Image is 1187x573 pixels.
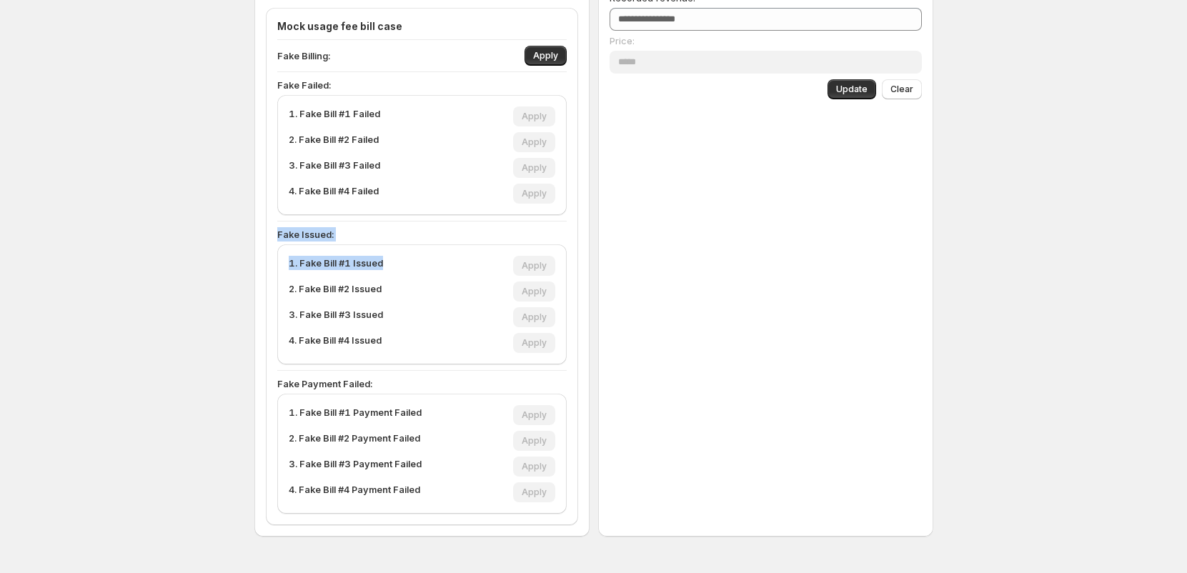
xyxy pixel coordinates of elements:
button: Apply [525,46,567,66]
span: Apply [533,50,558,61]
span: Price: [610,35,635,46]
p: Fake Failed: [277,78,567,92]
p: Fake Payment Failed: [277,377,567,391]
p: Fake Issued: [277,227,567,241]
p: 2. Fake Bill #2 Failed [289,132,379,152]
p: 2. Fake Bill #2 Issued [289,281,382,302]
button: Clear [882,79,922,99]
p: 1. Fake Bill #1 Issued [289,256,383,276]
span: Clear [890,84,913,95]
p: 1. Fake Bill #1 Failed [289,106,380,126]
p: 3. Fake Bill #3 Payment Failed [289,457,422,477]
p: Fake Billing: [277,49,330,63]
p: 2. Fake Bill #2 Payment Failed [289,431,420,451]
p: 1. Fake Bill #1 Payment Failed [289,405,422,425]
button: Update [828,79,876,99]
p: 3. Fake Bill #3 Issued [289,307,383,327]
h4: Mock usage fee bill case [277,19,567,34]
p: 4. Fake Bill #4 Issued [289,333,382,353]
span: Update [836,84,868,95]
p: 4. Fake Bill #4 Payment Failed [289,482,420,502]
p: 4. Fake Bill #4 Failed [289,184,379,204]
p: 3. Fake Bill #3 Failed [289,158,380,178]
